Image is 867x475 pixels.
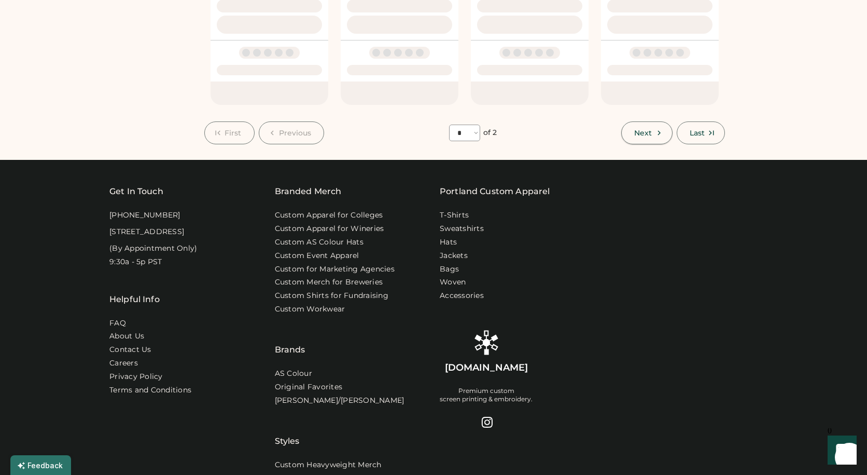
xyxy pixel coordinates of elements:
[275,304,345,315] a: Custom Workwear
[109,372,163,382] a: Privacy Policy
[109,185,163,198] div: Get In Touch
[109,318,126,329] a: FAQ
[440,277,466,288] a: Woven
[440,387,533,403] div: Premium custom screen printing & embroidery.
[109,358,138,369] a: Careers
[275,460,382,470] a: Custom Heavyweight Merch
[677,121,725,144] button: Last
[275,251,359,261] a: Custom Event Apparel
[275,264,395,275] a: Custom for Marketing Agencies
[109,293,160,306] div: Helpful Info
[275,224,384,234] a: Custom Apparel for Wineries
[275,277,383,288] a: Custom Merch for Breweries
[275,318,305,356] div: Brands
[259,121,325,144] button: Previous
[483,128,497,138] div: of 2
[440,264,459,275] a: Bags
[109,345,151,355] a: Contact Us
[690,129,705,137] span: Last
[109,385,191,396] div: Terms and Conditions
[275,185,342,198] div: Branded Merch
[818,428,862,473] iframe: Front Chat
[109,257,162,267] div: 9:30a - 5p PST
[440,224,484,234] a: Sweatshirts
[204,121,255,144] button: First
[634,129,652,137] span: Next
[440,237,457,248] a: Hats
[275,396,404,406] a: [PERSON_NAME]/[PERSON_NAME]
[440,291,484,301] a: Accessories
[225,129,242,137] span: First
[275,210,383,221] a: Custom Apparel for Colleges
[445,361,528,374] div: [DOMAIN_NAME]
[440,210,469,221] a: T-Shirts
[275,291,388,301] a: Custom Shirts for Fundraising
[109,243,197,254] div: (By Appointment Only)
[109,210,180,221] div: [PHONE_NUMBER]
[109,331,144,342] a: About Us
[275,237,363,248] a: Custom AS Colour Hats
[621,121,672,144] button: Next
[440,251,468,261] a: Jackets
[275,409,300,447] div: Styles
[275,382,343,392] a: Original Favorites
[440,185,550,198] a: Portland Custom Apparel
[275,369,312,379] a: AS Colour
[279,129,312,137] span: Previous
[474,330,499,355] img: Rendered Logo - Screens
[109,227,184,237] div: [STREET_ADDRESS]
